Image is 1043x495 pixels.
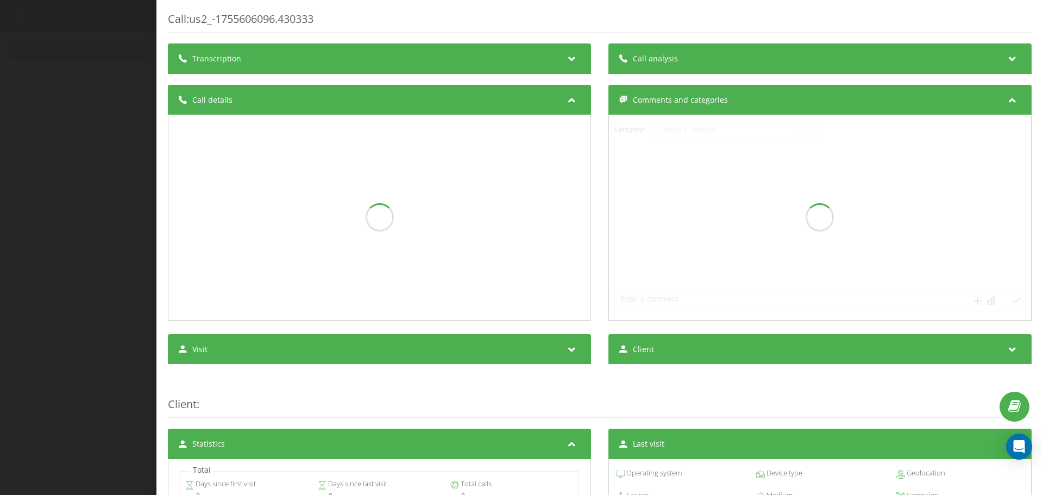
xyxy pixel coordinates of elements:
[326,479,387,490] span: Days since last visit
[1006,434,1032,460] div: Open Intercom Messenger
[190,465,213,475] p: Total
[625,468,682,479] span: Operating system
[192,53,241,64] span: Transcription
[459,479,492,490] span: Total calls
[633,438,664,449] span: Last visit
[194,479,256,490] span: Days since first visit
[192,344,208,355] span: Visit
[168,375,1032,418] div: :
[168,11,1032,33] div: Call : us2_-1755606096.430333
[168,397,197,411] span: Client
[192,438,225,449] span: Statistics
[633,344,654,355] span: Client
[765,468,802,479] span: Device type
[633,53,678,64] span: Call analysis
[633,95,728,105] span: Comments and categories
[905,468,945,479] span: Geolocation
[192,95,233,105] span: Call details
